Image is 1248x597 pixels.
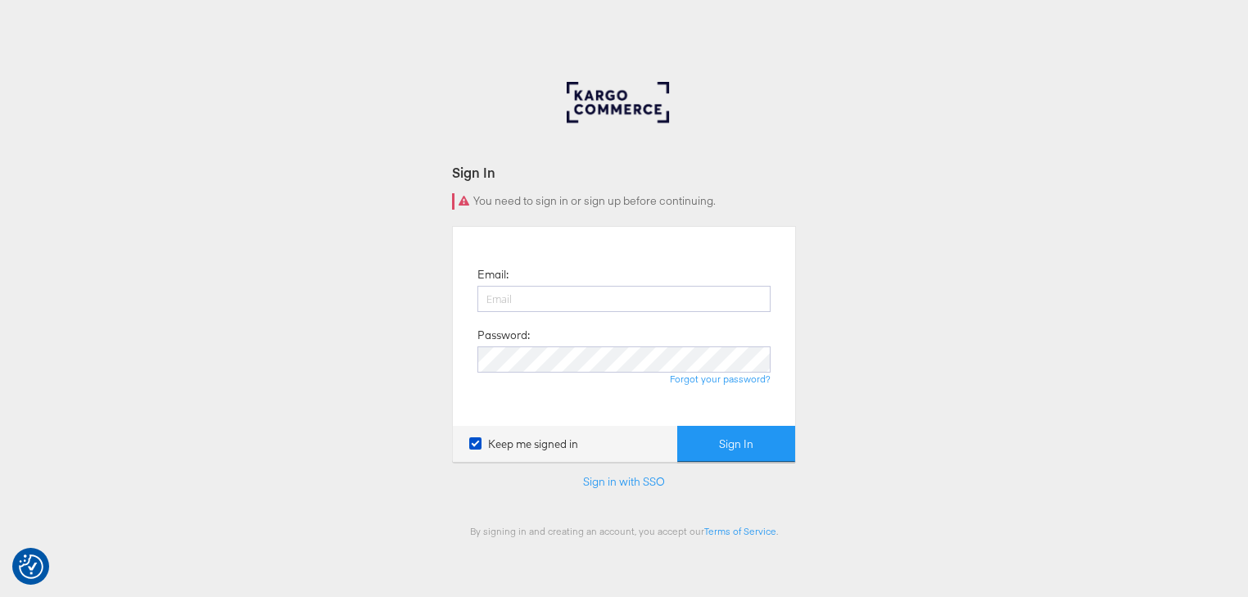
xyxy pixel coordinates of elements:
[670,373,771,385] a: Forgot your password?
[452,163,796,182] div: Sign In
[583,474,665,489] a: Sign in with SSO
[477,267,509,283] label: Email:
[19,554,43,579] button: Consent Preferences
[677,426,795,463] button: Sign In
[452,193,796,210] div: You need to sign in or sign up before continuing.
[477,328,530,343] label: Password:
[19,554,43,579] img: Revisit consent button
[704,525,776,537] a: Terms of Service
[452,525,796,537] div: By signing in and creating an account, you accept our .
[477,286,771,312] input: Email
[469,436,578,452] label: Keep me signed in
